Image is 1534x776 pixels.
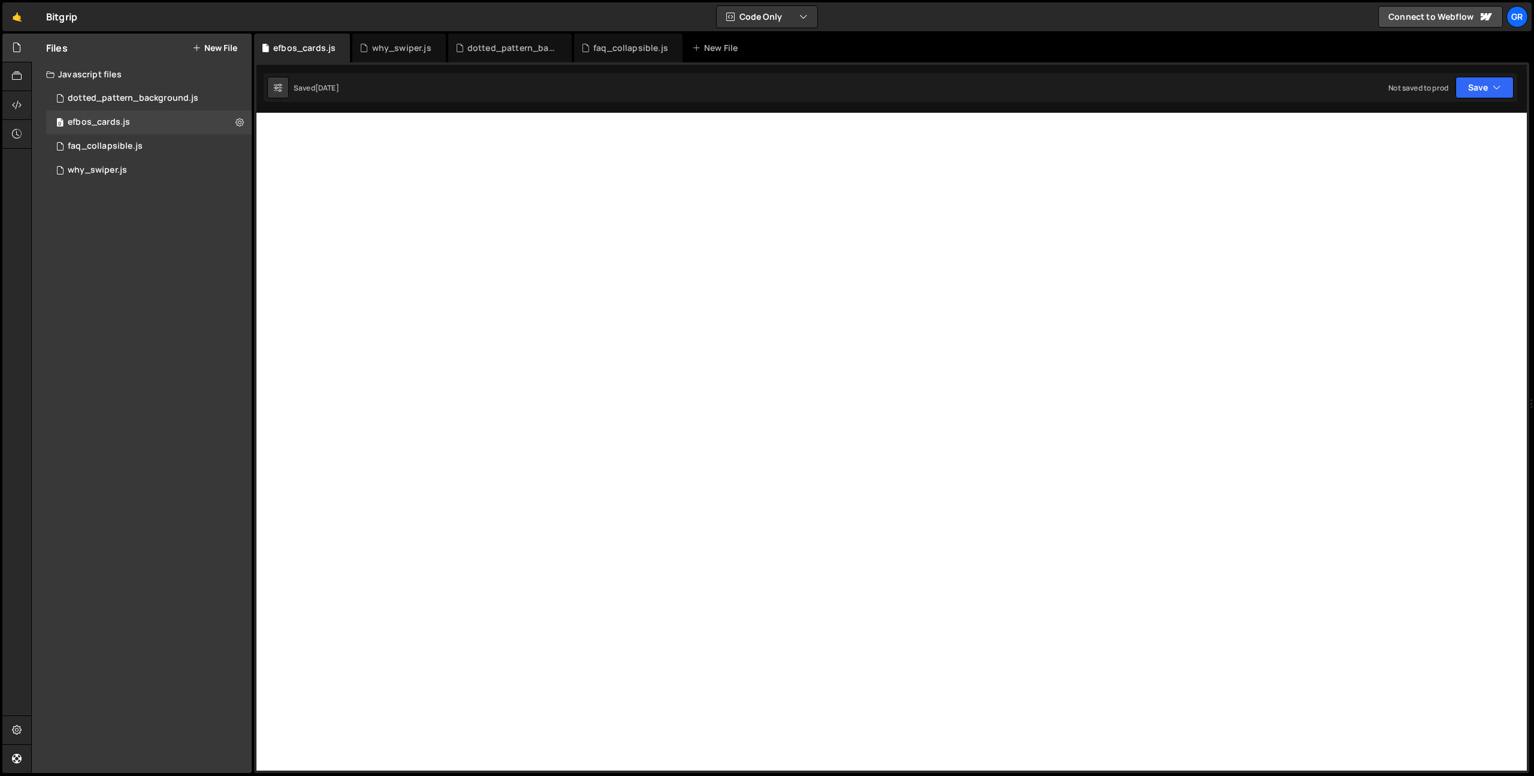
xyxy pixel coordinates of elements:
[46,86,252,110] div: 16523/44849.js
[1378,6,1503,28] a: Connect to Webflow
[46,134,252,158] div: 16523/45036.js
[1388,83,1448,93] div: Not saved to prod
[1456,77,1514,98] button: Save
[294,83,339,93] div: Saved
[68,141,143,152] div: faq_collapsible.js
[32,62,252,86] div: Javascript files
[692,42,742,54] div: New File
[46,110,252,134] div: 16523/45344.js
[46,10,77,24] div: Bitgrip
[372,42,431,54] div: why_swiper.js
[273,42,336,54] div: efbos_cards.js
[68,165,127,176] div: why_swiper.js
[593,42,668,54] div: faq_collapsible.js
[68,117,130,128] div: efbos_cards.js
[2,2,32,31] a: 🤙
[315,83,339,93] div: [DATE]
[1506,6,1528,28] a: Gr
[68,93,198,104] div: dotted_pattern_background.js
[192,43,237,53] button: New File
[467,42,557,54] div: dotted_pattern_background.js
[46,41,68,55] h2: Files
[46,158,252,182] div: 16523/44862.js
[56,119,64,128] span: 0
[717,6,817,28] button: Code Only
